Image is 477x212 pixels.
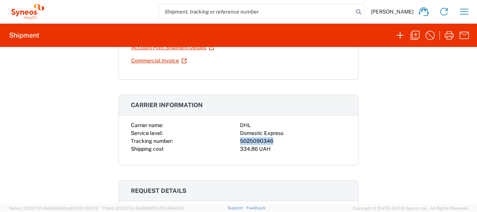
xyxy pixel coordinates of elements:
a: Account Print Shipment Details [131,41,214,54]
a: Commercial Invoice [131,54,187,67]
div: 5025090346 [240,137,346,145]
span: [DATE] 08:44:20 [153,206,184,210]
span: Client: 2025.17.0-5dd568f [102,206,184,210]
span: Service level: [131,130,163,136]
span: Copyright © [DATE]-[DATE] Agistix Inc., All Rights Reserved [352,205,468,212]
span: Server: 2025.17.0-16a969492de [9,206,99,210]
span: Carrier name: [131,122,163,128]
span: Carrier information [131,101,203,109]
a: Feedback [246,206,265,210]
div: DHL [240,121,346,129]
div: 334.86 UAH [240,145,346,153]
div: Domestic Express [240,129,346,137]
span: Tracking number: [131,138,173,144]
a: Support [228,206,246,210]
input: Shipment, tracking or reference number [159,5,353,19]
h2: Shipment [9,31,39,40]
span: [PERSON_NAME] [371,8,414,15]
span: Request details [131,187,186,194]
span: [DATE] 09:51:12 [70,206,99,210]
span: Shipping cost [131,146,163,152]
